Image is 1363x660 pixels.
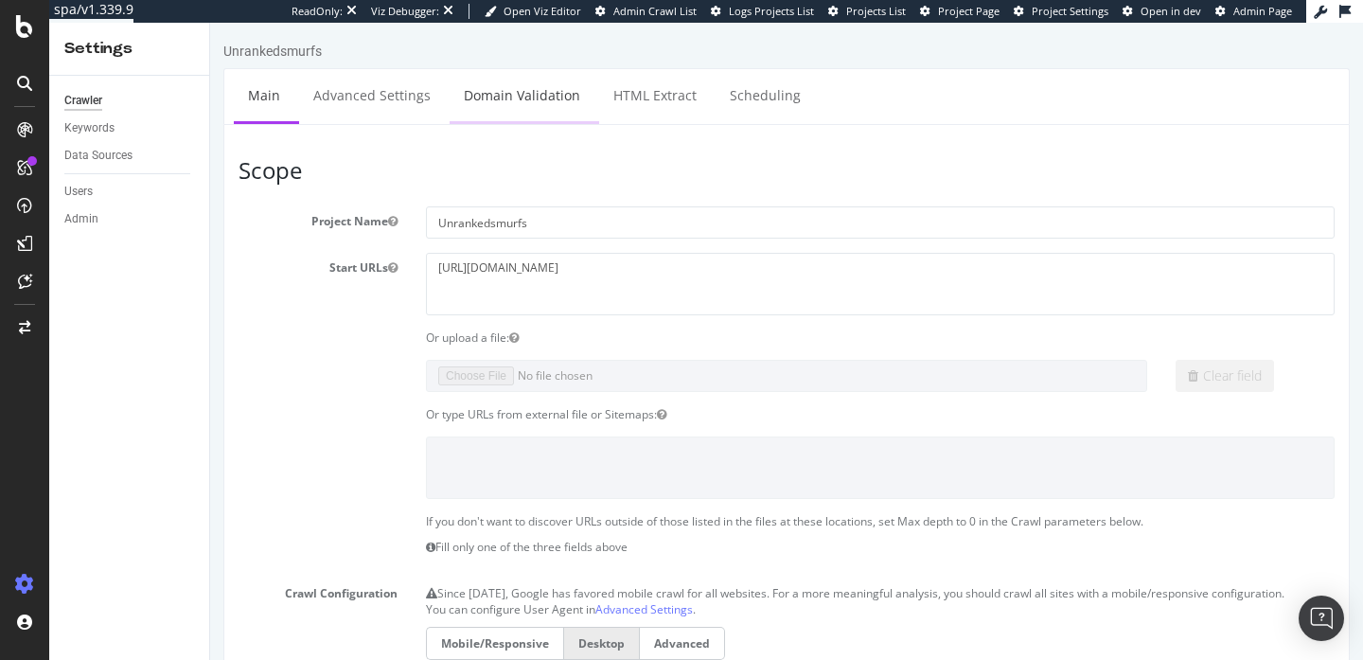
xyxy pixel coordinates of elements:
span: Project Settings [1032,4,1108,18]
p: If you don't want to discover URLs outside of those listed in the files at these locations, set M... [216,491,1124,507]
a: Scheduling [505,46,605,98]
div: Admin [64,209,98,229]
label: Project Name [14,184,202,206]
span: Admin Page [1233,4,1292,18]
textarea: [URL][DOMAIN_NAME] [216,230,1124,292]
a: Main [24,46,84,98]
span: Open in dev [1141,4,1201,18]
span: Projects List [846,4,906,18]
a: Open in dev [1123,4,1201,19]
div: Or type URLs from external file or Sitemaps: [202,384,1139,400]
span: Logs Projects List [729,4,814,18]
label: Desktop [353,604,430,637]
span: Admin Crawl List [613,4,697,18]
a: HTML Extract [389,46,501,98]
a: Domain Validation [239,46,384,98]
div: Settings [64,38,194,60]
div: Users [64,182,93,202]
div: Keywords [64,118,115,138]
a: Projects List [828,4,906,19]
p: Fill only one of the three fields above [216,516,1124,532]
div: ReadOnly: [292,4,343,19]
div: Or upload a file: [202,307,1139,323]
div: Crawler [64,91,102,111]
a: Advanced Settings [385,579,483,595]
label: Advanced [430,604,515,637]
a: Crawler [64,91,196,111]
a: Users [64,182,196,202]
a: Data Sources [64,146,196,166]
div: Open Intercom Messenger [1299,596,1344,641]
label: Start URLs [14,230,202,253]
a: Admin Page [1215,4,1292,19]
a: Logs Projects List [711,4,814,19]
button: Start URLs [178,237,187,253]
a: Keywords [64,118,196,138]
button: Project Name [178,190,187,206]
a: Project Settings [1014,4,1108,19]
div: Unrankedsmurfs [13,19,112,38]
p: You can configure User Agent in . [216,579,1124,595]
div: Data Sources [64,146,133,166]
a: Admin Crawl List [595,4,697,19]
div: Viz Debugger: [371,4,439,19]
p: Since [DATE], Google has favored mobile crawl for all websites. For a more meaningful analysis, y... [216,556,1124,579]
h3: Scope [28,135,1124,160]
span: Open Viz Editor [504,4,581,18]
a: Open Viz Editor [485,4,581,19]
a: Project Page [920,4,1000,19]
a: Admin [64,209,196,229]
a: Advanced Settings [89,46,235,98]
label: Crawl Configuration [14,556,202,579]
span: Project Page [938,4,1000,18]
label: Mobile/Responsive [216,604,353,637]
